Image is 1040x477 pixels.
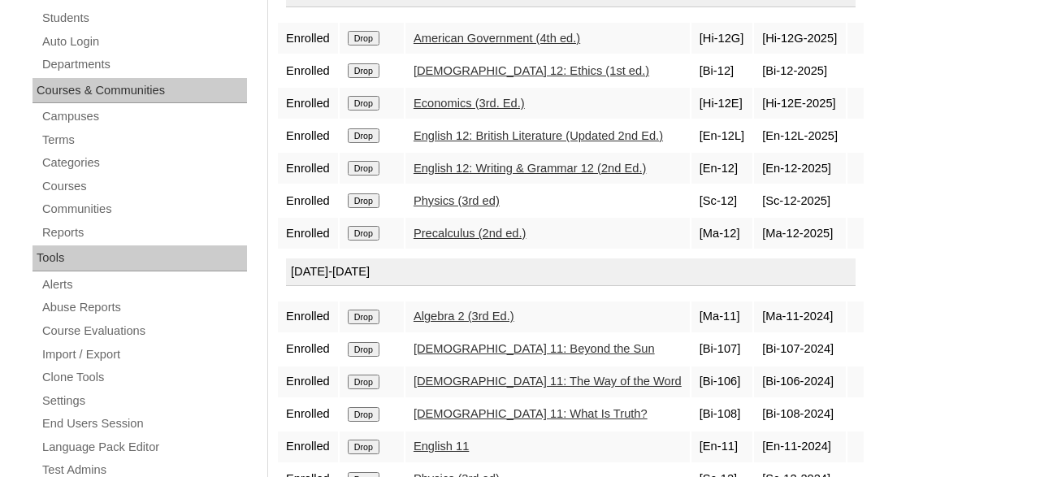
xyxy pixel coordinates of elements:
[41,275,247,295] a: Alerts
[754,55,846,86] td: [Bi-12-2025]
[286,258,856,286] div: [DATE]-[DATE]
[41,414,247,434] a: End Users Session
[278,120,338,151] td: Enrolled
[278,399,338,430] td: Enrolled
[691,153,752,184] td: [En-12]
[414,129,663,142] a: English 12: British Literature (Updated 2nd Ed.)
[691,301,752,332] td: [Ma-11]
[691,23,752,54] td: [Hi-12G]
[41,130,247,150] a: Terms
[754,120,846,151] td: [En-12L-2025]
[414,440,469,453] a: English 11
[754,366,846,397] td: [Bi-106-2024]
[41,367,247,388] a: Clone Tools
[754,153,846,184] td: [En-12-2025]
[41,176,247,197] a: Courses
[41,437,247,457] a: Language Pack Editor
[348,440,379,454] input: Drop
[691,399,752,430] td: [Bi-108]
[348,407,379,422] input: Drop
[348,96,379,111] input: Drop
[691,431,752,462] td: [En-11]
[348,226,379,241] input: Drop
[278,334,338,365] td: Enrolled
[278,153,338,184] td: Enrolled
[414,342,655,355] a: [DEMOGRAPHIC_DATA] 11: Beyond the Sun
[41,32,247,52] a: Auto Login
[278,88,338,119] td: Enrolled
[41,199,247,219] a: Communities
[41,8,247,28] a: Students
[691,55,752,86] td: [Bi-12]
[414,97,525,110] a: Economics (3rd. Ed.)
[41,345,247,365] a: Import / Export
[414,162,646,175] a: English 12: Writing & Grammar 12 (2nd Ed.)
[754,185,846,216] td: [Sc-12-2025]
[754,399,846,430] td: [Bi-108-2024]
[278,185,338,216] td: Enrolled
[348,342,379,357] input: Drop
[754,334,846,365] td: [Bi-107-2024]
[348,375,379,389] input: Drop
[32,245,247,271] div: Tools
[691,366,752,397] td: [Bi-106]
[348,310,379,324] input: Drop
[41,321,247,341] a: Course Evaluations
[348,63,379,78] input: Drop
[691,218,752,249] td: [Ma-12]
[278,366,338,397] td: Enrolled
[754,88,846,119] td: [Hi-12E-2025]
[691,88,752,119] td: [Hi-12E]
[278,218,338,249] td: Enrolled
[414,64,649,77] a: [DEMOGRAPHIC_DATA] 12: Ethics (1st ed.)
[41,223,247,243] a: Reports
[278,23,338,54] td: Enrolled
[278,55,338,86] td: Enrolled
[691,185,752,216] td: [Sc-12]
[41,391,247,411] a: Settings
[754,23,846,54] td: [Hi-12G-2025]
[414,194,500,207] a: Physics (3rd ed)
[41,153,247,173] a: Categories
[348,193,379,208] input: Drop
[414,407,648,420] a: [DEMOGRAPHIC_DATA] 11: What Is Truth?
[278,301,338,332] td: Enrolled
[41,54,247,75] a: Departments
[691,334,752,365] td: [Bi-107]
[754,301,846,332] td: [Ma-11-2024]
[414,310,514,323] a: Algebra 2 (3rd Ed.)
[348,128,379,143] input: Drop
[414,32,580,45] a: American Government (4th ed.)
[691,120,752,151] td: [En-12L]
[754,218,846,249] td: [Ma-12-2025]
[348,31,379,46] input: Drop
[41,297,247,318] a: Abuse Reports
[32,78,247,104] div: Courses & Communities
[41,106,247,127] a: Campuses
[754,431,846,462] td: [En-11-2024]
[278,431,338,462] td: Enrolled
[348,161,379,176] input: Drop
[414,375,682,388] a: [DEMOGRAPHIC_DATA] 11: The Way of the Word
[414,227,526,240] a: Precalculus (2nd ed.)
